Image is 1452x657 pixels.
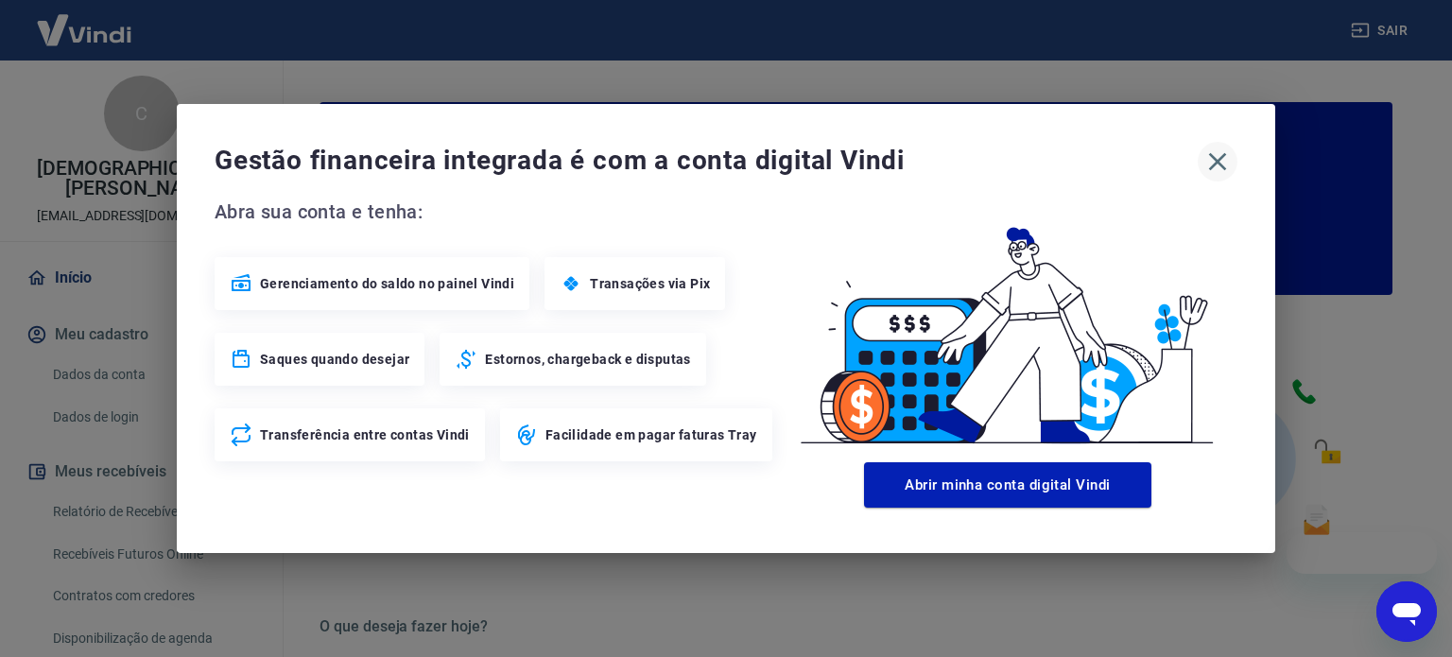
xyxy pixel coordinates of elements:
[545,425,757,444] span: Facilidade em pagar faturas Tray
[1376,581,1437,642] iframe: Botão para abrir a janela de mensagens
[485,350,690,369] span: Estornos, chargeback e disputas
[1287,532,1437,574] iframe: Mensagem da empresa
[215,197,778,227] span: Abra sua conta e tenha:
[864,462,1151,508] button: Abrir minha conta digital Vindi
[215,142,1198,180] span: Gestão financeira integrada é com a conta digital Vindi
[260,425,470,444] span: Transferência entre contas Vindi
[778,197,1237,455] img: Good Billing
[260,274,514,293] span: Gerenciamento do saldo no painel Vindi
[260,350,409,369] span: Saques quando desejar
[590,274,710,293] span: Transações via Pix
